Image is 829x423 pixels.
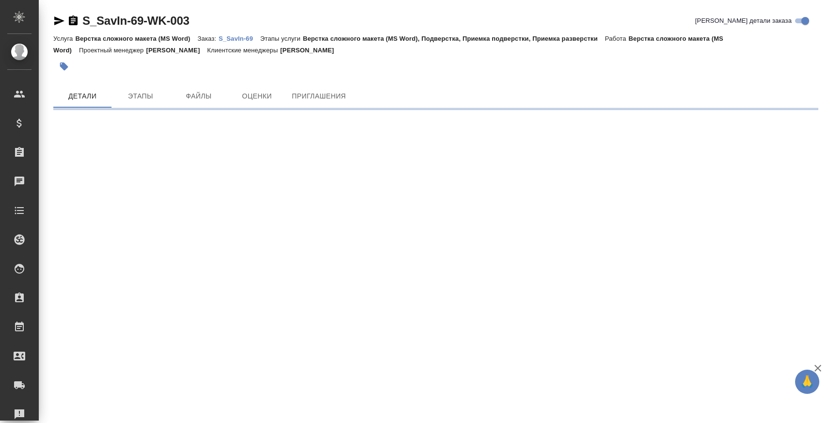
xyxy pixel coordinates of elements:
[82,14,190,27] a: S_SavIn-69-WK-003
[53,35,75,42] p: Услуга
[79,47,146,54] p: Проектный менеджер
[117,90,164,102] span: Этапы
[175,90,222,102] span: Файлы
[799,372,815,392] span: 🙏
[219,34,260,42] a: S_SavIn-69
[795,370,819,394] button: 🙏
[260,35,303,42] p: Этапы услуги
[207,47,280,54] p: Клиентские менеджеры
[53,15,65,27] button: Скопировать ссылку для ЯМессенджера
[53,56,75,77] button: Добавить тэг
[67,15,79,27] button: Скопировать ссылку
[75,35,197,42] p: Верстка сложного макета (MS Word)
[146,47,207,54] p: [PERSON_NAME]
[219,35,260,42] p: S_SavIn-69
[292,90,346,102] span: Приглашения
[280,47,341,54] p: [PERSON_NAME]
[695,16,792,26] span: [PERSON_NAME] детали заказа
[234,90,280,102] span: Оценки
[605,35,629,42] p: Работа
[198,35,219,42] p: Заказ:
[53,35,723,54] p: Верстка сложного макета (MS Word)
[303,35,605,42] p: Верстка сложного макета (MS Word), Подверстка, Приемка подверстки, Приемка разверстки
[59,90,106,102] span: Детали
